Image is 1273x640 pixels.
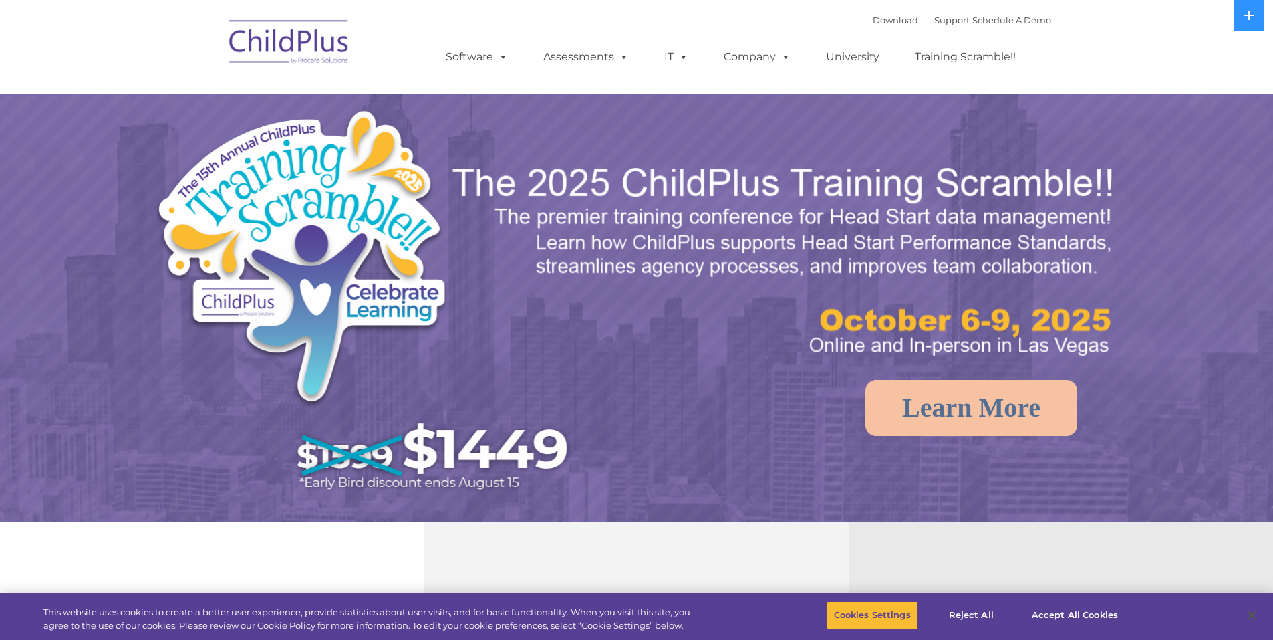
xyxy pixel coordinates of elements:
button: Close [1237,601,1266,630]
a: Company [710,43,804,70]
a: Training Scramble!! [901,43,1029,70]
a: IT [651,43,702,70]
a: Learn More [865,380,1077,436]
a: Software [432,43,521,70]
img: ChildPlus by Procare Solutions [223,11,356,78]
button: Accept All Cookies [1024,601,1125,629]
a: University [813,43,893,70]
font: | [873,15,1051,25]
a: Schedule A Demo [972,15,1051,25]
button: Cookies Settings [827,601,918,629]
button: Reject All [930,601,1013,629]
a: Download [873,15,918,25]
a: Assessments [530,43,642,70]
div: This website uses cookies to create a better user experience, provide statistics about user visit... [43,606,700,632]
a: Support [934,15,970,25]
